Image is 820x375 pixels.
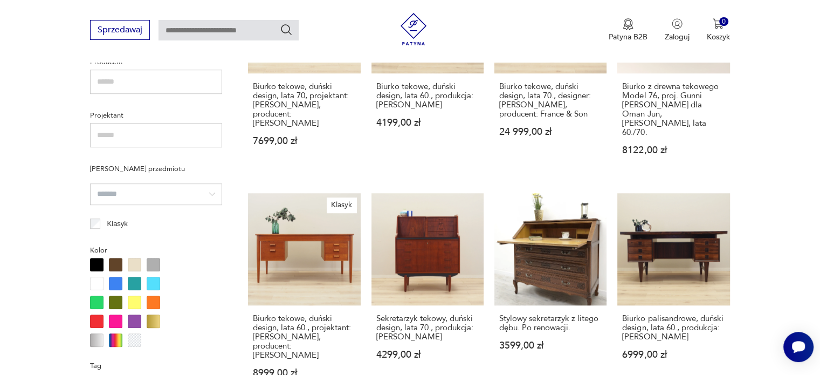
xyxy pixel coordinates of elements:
p: Zaloguj [665,32,690,42]
div: 0 [719,17,728,26]
p: Patyna B2B [609,32,647,42]
p: 4299,00 zł [376,350,479,359]
button: Szukaj [280,23,293,36]
h3: Biurko palisandrowe, duński design, lata 60., produkcja: [PERSON_NAME] [622,314,725,342]
p: 3599,00 zł [499,341,602,350]
h3: Biurko tekowe, duński design, lata 70, projektant: [PERSON_NAME], producent: [PERSON_NAME] [253,82,355,128]
img: Ikona medalu [623,18,633,30]
p: 7699,00 zł [253,137,355,146]
a: Sprzedawaj [90,27,150,35]
p: 6999,00 zł [622,350,725,359]
button: Zaloguj [665,18,690,42]
h3: Biurko tekowe, duński design, lata 70., designer: [PERSON_NAME], producent: France & Son [499,82,602,119]
button: Patyna B2B [609,18,647,42]
img: Ikona koszyka [713,18,723,29]
h3: Biurko tekowe, duński design, lata 60., produkcja: [PERSON_NAME] [376,82,479,110]
p: 8122,00 zł [622,146,725,155]
a: Ikona medaluPatyna B2B [609,18,647,42]
p: Projektant [90,110,222,121]
h3: Biurko tekowe, duński design, lata 60., projektant: [PERSON_NAME], producent: [PERSON_NAME] [253,314,355,360]
p: 24 999,00 zł [499,127,602,137]
iframe: Smartsupp widget button [783,332,814,362]
p: Klasyk [107,218,128,230]
img: Ikonka użytkownika [672,18,683,29]
h3: Biurko z drewna tekowego Model 76, proj. Gunni [PERSON_NAME] dla Oman Jun, [PERSON_NAME], lata 60... [622,82,725,137]
button: 0Koszyk [707,18,730,42]
p: Kolor [90,244,222,256]
button: Sprzedawaj [90,20,150,40]
p: [PERSON_NAME] przedmiotu [90,163,222,175]
p: 4199,00 zł [376,118,479,127]
h3: Sekretarzyk tekowy, duński design, lata 70., produkcja: [PERSON_NAME] [376,314,479,342]
img: Patyna - sklep z meblami i dekoracjami vintage [397,13,430,45]
h3: Stylowy sekretarzyk z litego dębu. Po renowacji. [499,314,602,332]
p: Koszyk [707,32,730,42]
p: Tag [90,360,222,372]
